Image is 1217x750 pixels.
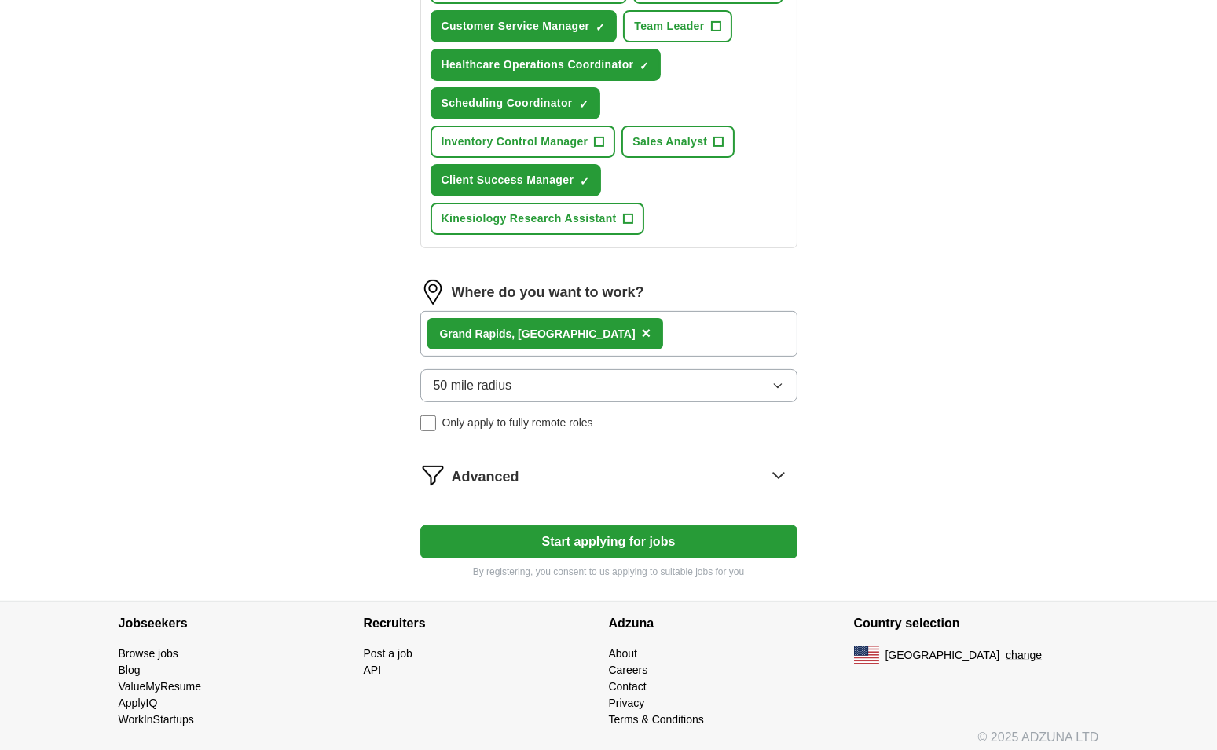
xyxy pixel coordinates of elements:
span: Sales Analyst [632,134,707,150]
button: Sales Analyst [621,126,735,158]
input: Only apply to fully remote roles [420,415,436,431]
button: change [1006,647,1042,664]
a: WorkInStartups [119,713,194,726]
h4: Country selection [854,602,1099,646]
span: [GEOGRAPHIC_DATA] [885,647,1000,664]
a: Browse jobs [119,647,178,660]
a: Terms & Conditions [609,713,704,726]
strong: Grand R [440,327,483,340]
button: Team Leader [623,10,731,42]
span: Healthcare Operations Coordinator [442,57,634,73]
button: Healthcare Operations Coordinator✓ [431,49,662,81]
span: Client Success Manager [442,172,574,188]
button: Inventory Control Manager [431,126,616,158]
p: By registering, you consent to us applying to suitable jobs for you [420,565,797,579]
span: ✓ [580,175,589,188]
span: Only apply to fully remote roles [442,415,593,431]
button: Client Success Manager✓ [431,164,602,196]
img: location.png [420,280,445,305]
a: Privacy [609,697,645,709]
span: 50 mile radius [434,376,512,395]
button: × [642,322,651,346]
button: Scheduling Coordinator✓ [431,87,600,119]
a: About [609,647,638,660]
a: Contact [609,680,647,693]
span: Team Leader [634,18,704,35]
button: Start applying for jobs [420,525,797,558]
img: filter [420,463,445,488]
a: ApplyIQ [119,697,158,709]
span: ✓ [596,21,605,34]
img: US flag [854,646,879,664]
span: Advanced [452,466,519,488]
a: API [364,664,382,676]
span: Scheduling Coordinator [442,95,573,112]
label: Where do you want to work? [452,282,644,303]
button: 50 mile radius [420,369,797,402]
a: Blog [119,664,141,676]
button: Kinesiology Research Assistant [431,203,644,235]
span: Kinesiology Research Assistant [442,210,617,227]
button: Customer Service Manager✓ [431,10,618,42]
a: Careers [609,664,648,676]
span: ✓ [579,98,588,111]
span: Customer Service Manager [442,18,590,35]
span: × [642,324,651,342]
div: apids, [GEOGRAPHIC_DATA] [440,326,636,342]
span: ✓ [640,60,649,72]
a: Post a job [364,647,412,660]
a: ValueMyResume [119,680,202,693]
span: Inventory Control Manager [442,134,588,150]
